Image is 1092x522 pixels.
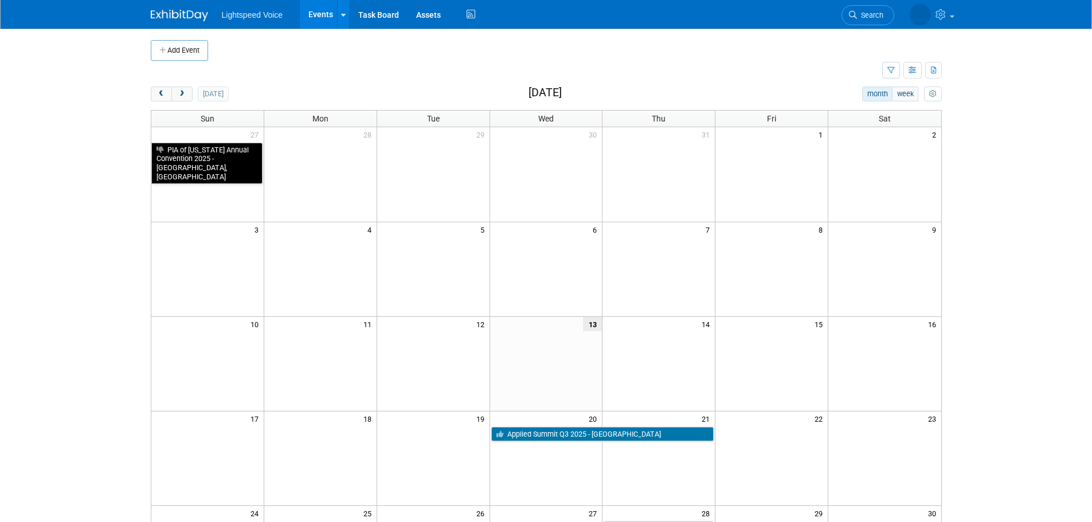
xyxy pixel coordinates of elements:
[475,506,490,520] span: 26
[700,127,715,142] span: 31
[929,91,937,98] i: Personalize Calendar
[817,222,828,237] span: 8
[427,114,440,123] span: Tue
[704,222,715,237] span: 7
[366,222,377,237] span: 4
[767,114,776,123] span: Fri
[475,317,490,331] span: 12
[652,114,666,123] span: Thu
[362,411,377,426] span: 18
[931,127,941,142] span: 2
[538,114,554,123] span: Wed
[475,411,490,426] span: 19
[253,222,264,237] span: 3
[588,411,602,426] span: 20
[362,506,377,520] span: 25
[841,5,894,25] a: Search
[862,87,893,101] button: month
[813,411,828,426] span: 22
[927,411,941,426] span: 23
[583,317,602,331] span: 13
[222,10,283,19] span: Lightspeed Voice
[475,127,490,142] span: 29
[931,222,941,237] span: 9
[879,114,891,123] span: Sat
[529,87,562,99] h2: [DATE]
[312,114,328,123] span: Mon
[249,127,264,142] span: 27
[151,40,208,61] button: Add Event
[892,87,918,101] button: week
[201,114,214,123] span: Sun
[592,222,602,237] span: 6
[927,506,941,520] span: 30
[817,127,828,142] span: 1
[362,127,377,142] span: 28
[479,222,490,237] span: 5
[927,317,941,331] span: 16
[249,506,264,520] span: 24
[249,317,264,331] span: 10
[857,11,883,19] span: Search
[249,411,264,426] span: 17
[909,4,931,26] img: Alexis Snowbarger
[491,427,714,442] a: Applied Summit Q3 2025 - [GEOGRAPHIC_DATA]
[151,10,208,21] img: ExhibitDay
[813,317,828,331] span: 15
[813,506,828,520] span: 29
[700,506,715,520] span: 28
[588,506,602,520] span: 27
[171,87,193,101] button: next
[700,411,715,426] span: 21
[151,143,263,185] a: PIA of [US_STATE] Annual Convention 2025 - [GEOGRAPHIC_DATA], [GEOGRAPHIC_DATA]
[362,317,377,331] span: 11
[924,87,941,101] button: myCustomButton
[588,127,602,142] span: 30
[198,87,228,101] button: [DATE]
[700,317,715,331] span: 14
[151,87,172,101] button: prev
